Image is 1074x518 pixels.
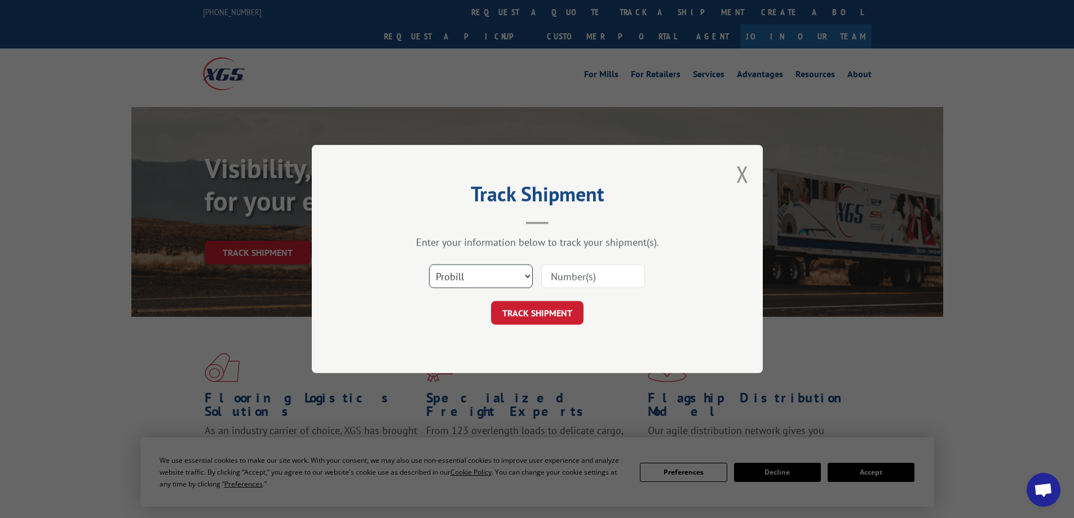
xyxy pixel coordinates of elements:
[368,186,706,207] h2: Track Shipment
[491,301,584,325] button: TRACK SHIPMENT
[368,236,706,249] div: Enter your information below to track your shipment(s).
[1027,473,1060,507] a: Open chat
[736,159,749,189] button: Close modal
[541,264,645,288] input: Number(s)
